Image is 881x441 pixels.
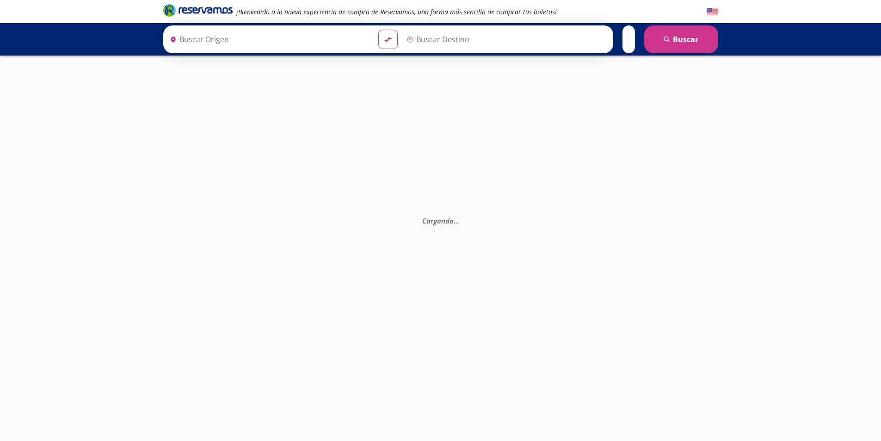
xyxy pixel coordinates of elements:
input: Buscar Origen [166,28,371,51]
button: Buscar [644,25,718,53]
em: Cargando [422,216,459,225]
span: . [457,216,459,225]
em: ¡Bienvenido a la nueva experiencia de compra de Reservamos, una forma más sencilla de comprar tus... [236,7,557,16]
input: Buscar Destino [403,28,608,51]
span: . [456,216,457,225]
a: Brand Logo [163,3,233,20]
button: English [707,6,718,18]
i: Brand Logo [163,3,233,17]
span: . [454,216,456,225]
